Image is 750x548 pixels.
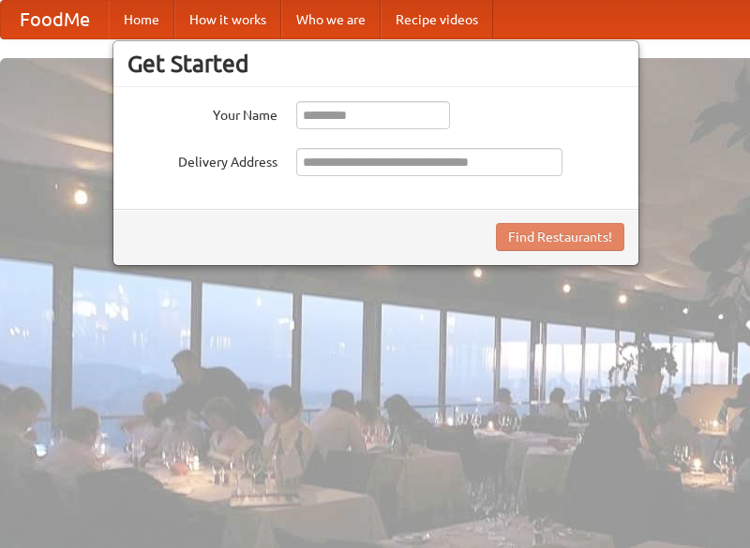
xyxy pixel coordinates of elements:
label: Delivery Address [127,148,277,171]
a: Home [109,1,174,38]
a: How it works [174,1,281,38]
label: Your Name [127,101,277,125]
a: Who we are [281,1,381,38]
h3: Get Started [127,50,624,78]
a: FoodMe [1,1,109,38]
a: Recipe videos [381,1,493,38]
button: Find Restaurants! [496,223,624,251]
